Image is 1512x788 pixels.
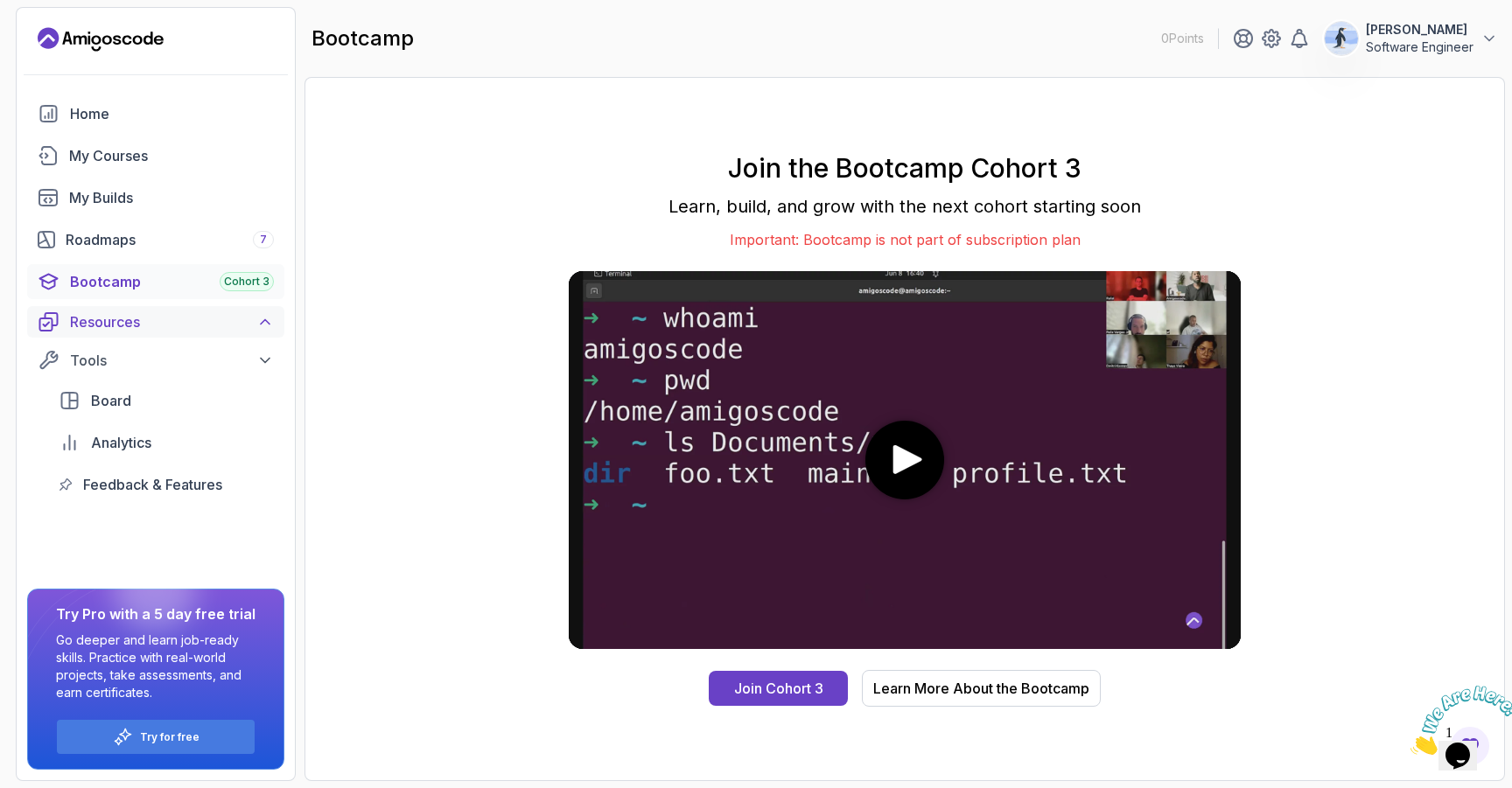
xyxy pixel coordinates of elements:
div: Learn More About the Bootcamp [873,678,1089,699]
span: Feedback & Features [83,474,222,495]
p: 0 Points [1161,30,1204,47]
a: courses [27,138,284,173]
button: user profile image[PERSON_NAME]Software Engineer [1324,21,1498,56]
div: Bootcamp [70,271,274,292]
p: Software Engineer [1366,38,1473,56]
h1: Join the Bootcamp Cohort 3 [569,152,1241,184]
a: analytics [48,425,284,460]
p: Learn, build, and grow with the next cohort starting soon [569,194,1241,219]
button: Try for free [56,719,255,755]
button: Tools [27,345,284,376]
button: Resources [27,306,284,338]
a: board [48,383,284,418]
span: Analytics [91,432,151,453]
p: Important: Bootcamp is not part of subscription plan [569,229,1241,250]
img: Chat attention grabber [7,7,115,76]
p: Go deeper and learn job-ready skills. Practice with real-world projects, take assessments, and ea... [56,631,255,701]
div: Tools [70,350,274,371]
a: feedback [48,467,284,502]
iframe: chat widget [1403,679,1512,762]
div: Resources [70,311,274,332]
div: Roadmaps [66,229,274,250]
span: 7 [260,233,267,247]
img: user profile image [1325,22,1358,55]
a: Try for free [140,730,199,744]
button: Learn More About the Bootcamp [862,670,1101,707]
a: bootcamp [27,264,284,299]
a: home [27,96,284,131]
div: My Courses [69,145,274,166]
div: My Builds [69,187,274,208]
div: Home [70,103,274,124]
span: Cohort 3 [224,275,269,289]
a: builds [27,180,284,215]
span: Board [91,390,131,411]
div: Join Cohort 3 [734,678,823,699]
button: Join Cohort 3 [709,671,848,706]
a: Landing page [38,25,164,53]
h2: bootcamp [311,24,414,52]
span: 1 [7,7,14,22]
a: roadmaps [27,222,284,257]
p: [PERSON_NAME] [1366,21,1473,38]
